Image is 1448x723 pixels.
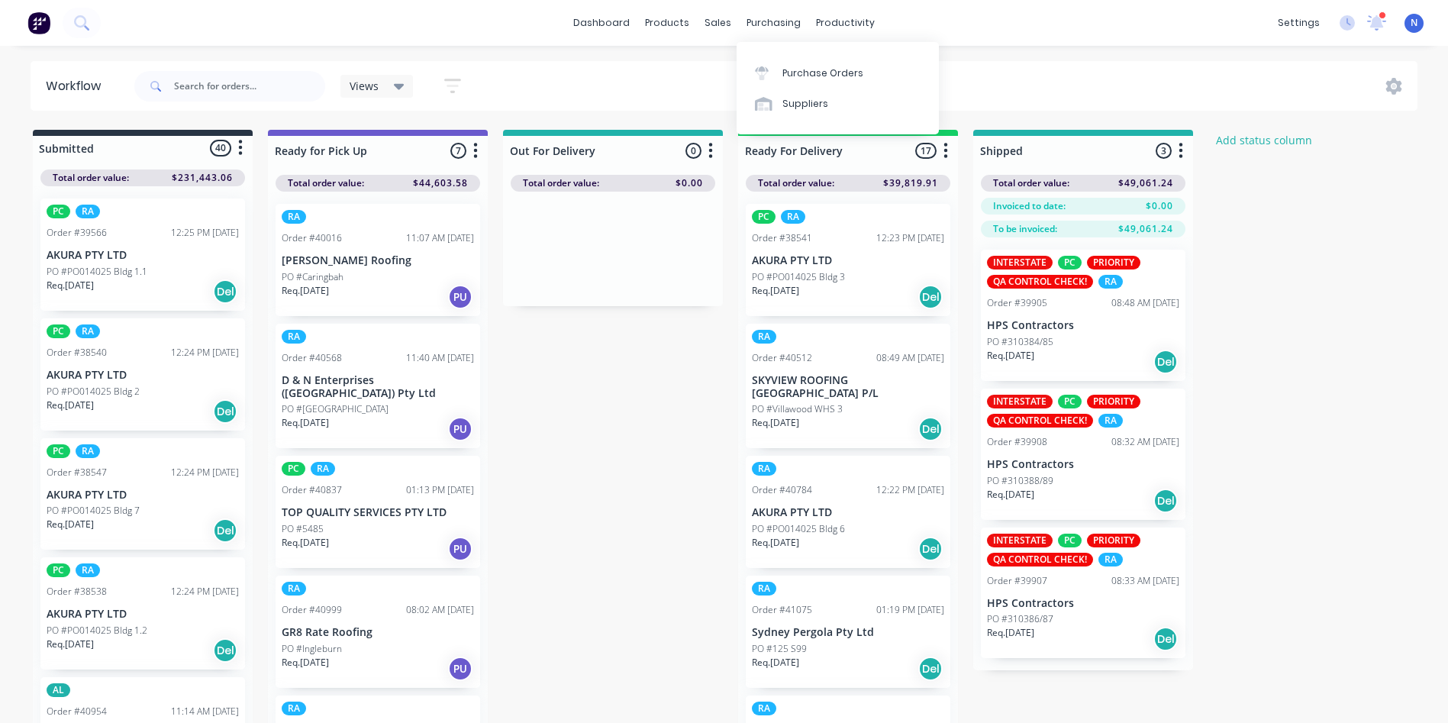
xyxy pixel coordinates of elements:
span: N [1411,16,1417,30]
div: PCRAOrder #3956612:25 PM [DATE]AKURA PTY LTDPO #PO014025 Bldg 1.1Req.[DATE]Del [40,199,245,311]
div: RA [76,324,100,338]
p: PO #310386/87 [987,612,1053,626]
div: RA [752,702,776,715]
div: productivity [808,11,882,34]
p: Sydney Pergola Pty Ltd [752,626,944,639]
div: PU [448,417,472,441]
div: PC [752,210,776,224]
p: HPS Contractors [987,458,1179,471]
p: PO #Ingleburn [282,642,342,656]
div: Order #38538 [47,585,107,599]
p: [PERSON_NAME] Roofing [282,254,474,267]
div: 08:48 AM [DATE] [1111,296,1179,310]
div: PC [47,205,70,218]
div: Del [1153,489,1178,513]
div: 12:24 PM [DATE] [171,466,239,479]
div: RAOrder #4107501:19 PM [DATE]Sydney Pergola Pty LtdPO #125 S99Req.[DATE]Del [746,576,950,688]
div: Del [213,638,237,663]
span: $49,061.24 [1118,176,1173,190]
span: Views [350,78,379,94]
p: Req. [DATE] [282,656,329,670]
div: 12:22 PM [DATE] [876,483,944,497]
div: INTERSTATE [987,395,1053,408]
div: PCRAOrder #3854012:24 PM [DATE]AKURA PTY LTDPO #PO014025 Bldg 2Req.[DATE]Del [40,318,245,431]
p: HPS Contractors [987,319,1179,332]
p: PO #5485 [282,522,324,536]
p: AKURA PTY LTD [47,369,239,382]
div: RA [282,210,306,224]
div: 12:24 PM [DATE] [171,346,239,360]
div: products [637,11,697,34]
div: RA [76,444,100,458]
div: AL [47,683,70,697]
div: RAOrder #4051208:49 AM [DATE]SKYVIEW ROOFING [GEOGRAPHIC_DATA] P/LPO #Villawood WHS 3Req.[DATE]Del [746,324,950,449]
div: RAOrder #4078412:22 PM [DATE]AKURA PTY LTDPO #PO014025 Bldg 6Req.[DATE]Del [746,456,950,568]
div: RA [1098,414,1123,428]
p: HPS Contractors [987,597,1179,610]
p: Req. [DATE] [752,656,799,670]
p: AKURA PTY LTD [47,489,239,502]
div: Order #39907 [987,574,1047,588]
div: INTERSTATE [987,534,1053,547]
p: AKURA PTY LTD [47,249,239,262]
p: Req. [DATE] [282,284,329,298]
p: Req. [DATE] [987,626,1034,640]
div: Order #38547 [47,466,107,479]
p: AKURA PTY LTD [752,254,944,267]
div: 11:40 AM [DATE] [406,351,474,365]
p: PO #PO014025 Bldg 7 [47,504,140,518]
span: Total order value: [758,176,834,190]
div: RA [752,330,776,344]
img: Factory [27,11,50,34]
p: Req. [DATE] [752,284,799,298]
div: Suppliers [782,97,828,111]
div: Del [918,657,943,681]
p: PO #Villawood WHS 3 [752,402,843,416]
a: Suppliers [737,89,939,119]
span: $44,603.58 [413,176,468,190]
div: Order #40512 [752,351,812,365]
div: RA [1098,553,1123,566]
div: RA [282,702,306,715]
div: RAOrder #4001611:07 AM [DATE][PERSON_NAME] RoofingPO #CaringbahReq.[DATE]PU [276,204,480,316]
div: PC [1058,256,1082,270]
p: Req. [DATE] [282,416,329,430]
div: PC [47,563,70,577]
p: AKURA PTY LTD [47,608,239,621]
div: Order #41075 [752,603,812,617]
div: PC [282,462,305,476]
div: QA CONTROL CHECK! [987,414,1093,428]
div: Order #40837 [282,483,342,497]
div: sales [697,11,739,34]
div: 08:32 AM [DATE] [1111,435,1179,449]
div: RA [282,582,306,596]
p: PO #310384/85 [987,335,1053,349]
div: RA [752,582,776,596]
div: INTERSTATEPCPRIORITYQA CONTROL CHECK!RAOrder #3990508:48 AM [DATE]HPS ContractorsPO #310384/85Req... [981,250,1185,381]
span: Total order value: [523,176,599,190]
p: PO #[GEOGRAPHIC_DATA] [282,402,389,416]
p: PO #PO014025 Bldg 3 [752,270,845,284]
p: PO #310388/89 [987,474,1053,488]
div: RAOrder #4056811:40 AM [DATE]D & N Enterprises ([GEOGRAPHIC_DATA]) Pty LtdPO #[GEOGRAPHIC_DATA]Re... [276,324,480,449]
div: PC [47,444,70,458]
p: Req. [DATE] [987,349,1034,363]
div: Order #40954 [47,705,107,718]
p: Req. [DATE] [47,637,94,651]
div: Order #40784 [752,483,812,497]
div: Order #38541 [752,231,812,245]
span: $39,819.91 [883,176,938,190]
span: Invoiced to date: [993,199,1066,213]
div: PU [448,537,472,561]
div: 12:24 PM [DATE] [171,585,239,599]
a: dashboard [566,11,637,34]
div: PRIORITY [1087,395,1140,408]
div: PC [1058,395,1082,408]
span: $0.00 [1146,199,1173,213]
div: Workflow [46,77,108,95]
span: $0.00 [676,176,703,190]
div: Del [1153,627,1178,651]
div: Order #40568 [282,351,342,365]
span: Total order value: [53,171,129,185]
span: To be invoiced: [993,222,1057,236]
